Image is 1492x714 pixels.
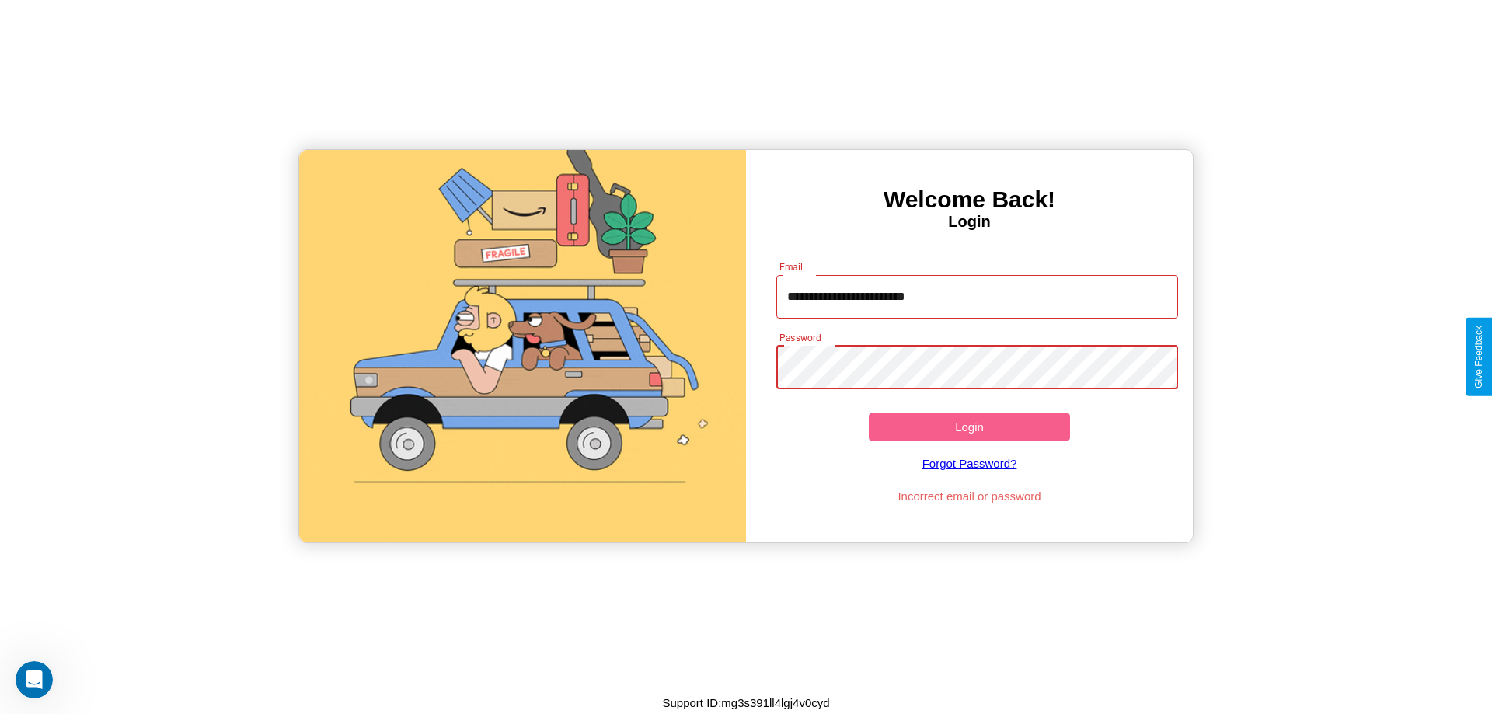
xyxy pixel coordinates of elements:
h4: Login [746,213,1193,231]
p: Support ID: mg3s391ll4lgj4v0cyd [662,692,829,713]
div: Give Feedback [1473,326,1484,388]
p: Incorrect email or password [769,486,1171,507]
a: Forgot Password? [769,441,1171,486]
iframe: Intercom live chat [16,661,53,698]
button: Login [869,413,1070,441]
label: Password [779,331,821,344]
h3: Welcome Back! [746,186,1193,213]
label: Email [779,260,804,273]
img: gif [299,150,746,542]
